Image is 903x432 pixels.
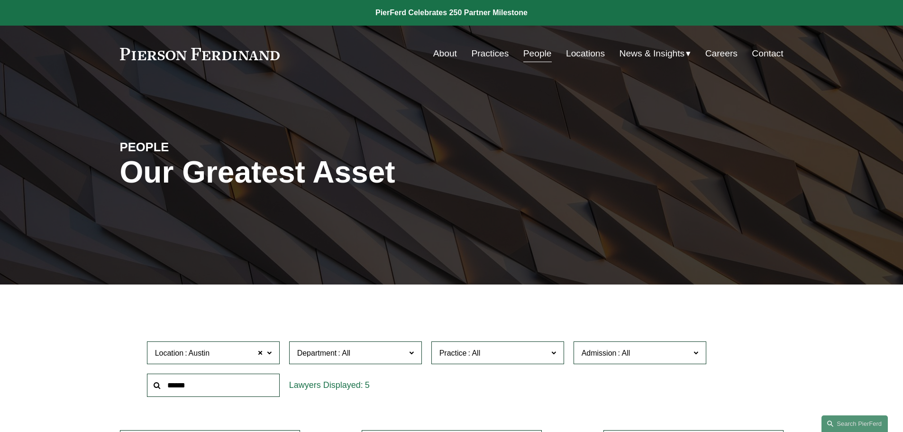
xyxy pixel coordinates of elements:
span: Practice [439,349,467,357]
a: Search this site [821,415,888,432]
span: News & Insights [620,46,685,62]
a: People [523,45,552,63]
h4: PEOPLE [120,139,286,155]
span: Austin [189,347,210,359]
a: Locations [566,45,605,63]
a: folder dropdown [620,45,691,63]
span: Department [297,349,337,357]
a: About [433,45,457,63]
span: Location [155,349,184,357]
a: Contact [752,45,783,63]
span: 5 [365,380,370,390]
a: Careers [705,45,738,63]
h1: Our Greatest Asset [120,155,562,190]
a: Practices [471,45,509,63]
span: Admission [582,349,617,357]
